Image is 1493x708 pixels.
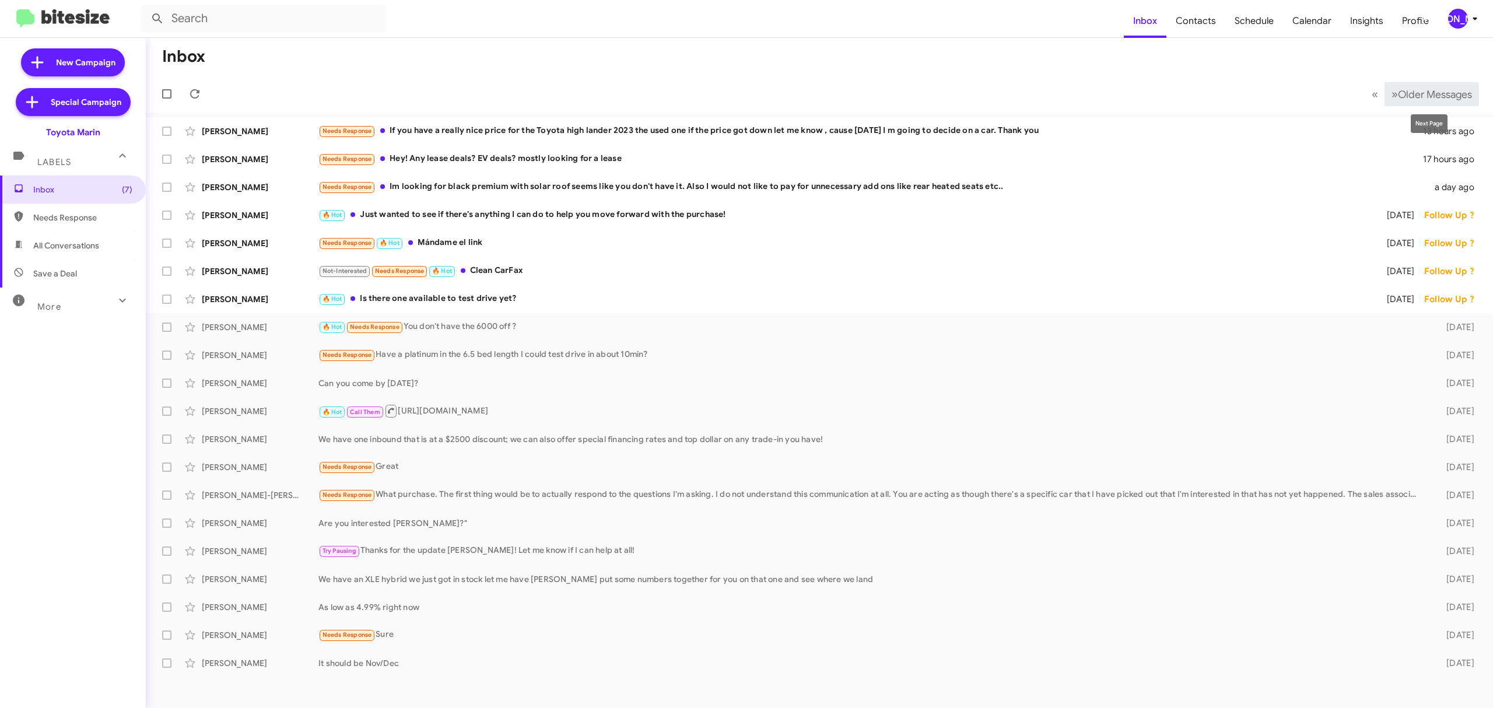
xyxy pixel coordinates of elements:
[1424,601,1484,613] div: [DATE]
[202,489,318,501] div: [PERSON_NAME]-[PERSON_NAME]
[323,295,342,303] span: 🔥 Hot
[318,180,1424,194] div: Im looking for black premium with solar roof seems like you don't have it. Also I would not like ...
[318,517,1424,529] div: Are you interested [PERSON_NAME]?"
[1392,87,1398,101] span: »
[1424,545,1484,557] div: [DATE]
[318,152,1423,166] div: Hey! Any lease deals? EV deals? mostly looking for a lease
[202,321,318,333] div: [PERSON_NAME]
[21,48,125,76] a: New Campaign
[1424,629,1484,641] div: [DATE]
[323,211,342,219] span: 🔥 Hot
[323,491,372,499] span: Needs Response
[33,268,77,279] span: Save a Deal
[318,657,1424,669] div: It should be Nov/Dec
[1393,4,1438,38] span: Profile
[16,88,131,116] a: Special Campaign
[162,47,205,66] h1: Inbox
[380,239,399,247] span: 🔥 Hot
[1424,573,1484,585] div: [DATE]
[1424,293,1484,305] div: Follow Up ?
[1424,489,1484,501] div: [DATE]
[323,631,372,639] span: Needs Response
[1424,405,1484,417] div: [DATE]
[350,323,399,331] span: Needs Response
[318,433,1424,445] div: We have one inbound that is at a $2500 discount; we can also offer special financing rates and to...
[1124,4,1166,38] a: Inbox
[323,351,372,359] span: Needs Response
[318,292,1367,306] div: Is there one available to test drive yet?
[318,544,1424,558] div: Thanks for the update [PERSON_NAME]! Let me know if I can help at all!
[202,461,318,473] div: [PERSON_NAME]
[1438,9,1480,29] button: [PERSON_NAME]
[202,209,318,221] div: [PERSON_NAME]
[1424,181,1484,193] div: a day ago
[1365,82,1385,106] button: Previous
[202,349,318,361] div: [PERSON_NAME]
[141,5,386,33] input: Search
[202,657,318,669] div: [PERSON_NAME]
[37,302,61,312] span: More
[350,408,380,416] span: Call Them
[1367,209,1424,221] div: [DATE]
[323,183,372,191] span: Needs Response
[1367,265,1424,277] div: [DATE]
[1424,349,1484,361] div: [DATE]
[318,573,1424,585] div: We have an XLE hybrid we just got in stock let me have [PERSON_NAME] put some numbers together fo...
[1367,237,1424,249] div: [DATE]
[323,323,342,331] span: 🔥 Hot
[1424,265,1484,277] div: Follow Up ?
[1367,293,1424,305] div: [DATE]
[318,320,1424,334] div: You don't have the 6000 off ?
[1424,517,1484,529] div: [DATE]
[33,240,99,251] span: All Conversations
[323,408,342,416] span: 🔥 Hot
[1372,87,1378,101] span: «
[1411,114,1448,133] div: Next Page
[1423,153,1484,165] div: 17 hours ago
[202,181,318,193] div: [PERSON_NAME]
[1341,4,1393,38] a: Insights
[1225,4,1283,38] a: Schedule
[375,267,425,275] span: Needs Response
[202,517,318,529] div: [PERSON_NAME]
[202,405,318,417] div: [PERSON_NAME]
[1385,82,1479,106] button: Next
[318,208,1367,222] div: Just wanted to see if there's anything I can do to help you move forward with the purchase!
[202,125,318,137] div: [PERSON_NAME]
[46,127,100,138] div: Toyota Marin
[122,184,132,195] span: (7)
[202,237,318,249] div: [PERSON_NAME]
[202,293,318,305] div: [PERSON_NAME]
[1424,657,1484,669] div: [DATE]
[202,629,318,641] div: [PERSON_NAME]
[202,265,318,277] div: [PERSON_NAME]
[1424,209,1484,221] div: Follow Up ?
[1424,321,1484,333] div: [DATE]
[33,212,132,223] span: Needs Response
[202,433,318,445] div: [PERSON_NAME]
[318,236,1367,250] div: Mándame el link
[1424,377,1484,389] div: [DATE]
[202,153,318,165] div: [PERSON_NAME]
[318,404,1424,418] div: [URL][DOMAIN_NAME]
[318,601,1424,613] div: As low as 4.99% right now
[1424,433,1484,445] div: [DATE]
[1283,4,1341,38] a: Calendar
[1424,237,1484,249] div: Follow Up ?
[323,267,367,275] span: Not-Interested
[1166,4,1225,38] a: Contacts
[1424,461,1484,473] div: [DATE]
[323,155,372,163] span: Needs Response
[318,460,1424,474] div: Great
[432,267,452,275] span: 🔥 Hot
[323,463,372,471] span: Needs Response
[318,628,1424,642] div: Sure
[51,96,121,108] span: Special Campaign
[202,573,318,585] div: [PERSON_NAME]
[323,547,356,555] span: Try Pausing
